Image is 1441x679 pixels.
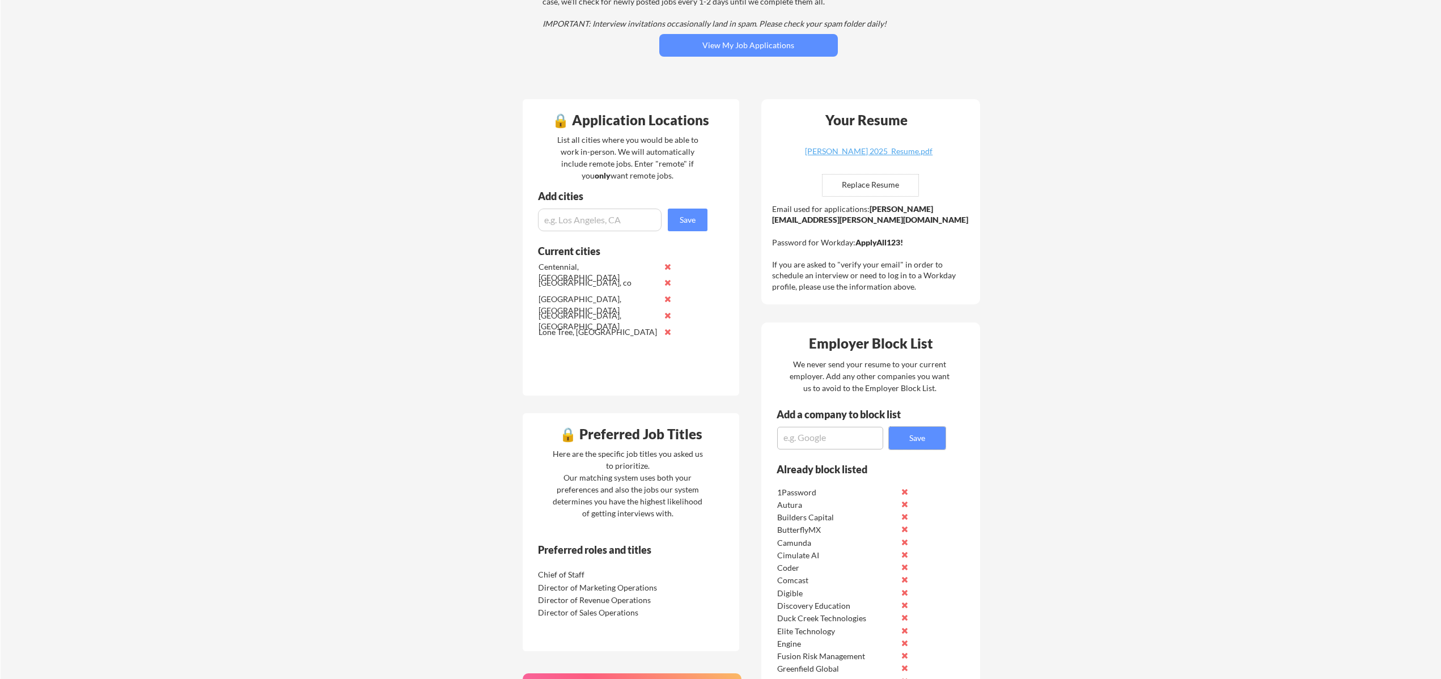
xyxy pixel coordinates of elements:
[789,358,951,394] div: We never send your resume to your current employer. Add any other companies you want us to avoid ...
[538,595,658,606] div: Director of Revenue Operations
[777,499,897,511] div: Autura
[777,464,930,474] div: Already block listed
[550,448,706,519] div: Here are the specific job titles you asked us to prioritize. Our matching system uses both your p...
[772,204,968,225] strong: [PERSON_NAME][EMAIL_ADDRESS][PERSON_NAME][DOMAIN_NAME]
[777,651,897,662] div: Fusion Risk Management
[525,113,736,127] div: 🔒 Application Locations
[538,246,695,256] div: Current cities
[777,663,897,674] div: Greenfield Global
[777,524,897,536] div: ButterflyMX
[539,261,658,283] div: Centennial, [GEOGRAPHIC_DATA]
[538,582,658,593] div: Director of Marketing Operations
[766,337,977,350] div: Employer Block List
[538,545,692,555] div: Preferred roles and titles
[777,537,897,549] div: Camunda
[539,326,658,338] div: Lone Tree, [GEOGRAPHIC_DATA]
[777,562,897,574] div: Coder
[777,626,897,637] div: Elite Technology
[668,209,707,231] button: Save
[550,134,706,181] div: List all cities where you would be able to work in-person. We will automatically include remote j...
[777,550,897,561] div: Cimulate AI
[855,237,903,247] strong: ApplyAll123!
[539,277,658,288] div: [GEOGRAPHIC_DATA], co
[811,113,923,127] div: Your Resume
[543,19,887,28] em: IMPORTANT: Interview invitations occasionally land in spam. Please check your spam folder daily!
[777,487,897,498] div: 1Password
[777,409,918,419] div: Add a company to block list
[539,310,658,332] div: [GEOGRAPHIC_DATA], [GEOGRAPHIC_DATA]
[539,294,658,316] div: [GEOGRAPHIC_DATA], [GEOGRAPHIC_DATA]
[595,171,611,180] strong: only
[777,600,897,612] div: Discovery Education
[777,512,897,523] div: Builders Capital
[777,638,897,650] div: Engine
[889,427,946,449] button: Save
[538,569,658,580] div: Chief of Staff
[802,147,936,155] div: [PERSON_NAME] 2025_Resume.pdf
[802,147,936,165] a: [PERSON_NAME] 2025_Resume.pdf
[538,191,710,201] div: Add cities
[777,613,897,624] div: Duck Creek Technologies
[659,34,838,57] button: View My Job Applications
[525,427,736,441] div: 🔒 Preferred Job Titles
[772,203,972,292] div: Email used for applications: Password for Workday: If you are asked to "verify your email" in ord...
[538,209,662,231] input: e.g. Los Angeles, CA
[777,575,897,586] div: Comcast
[777,588,897,599] div: Digible
[538,607,658,618] div: Director of Sales Operations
